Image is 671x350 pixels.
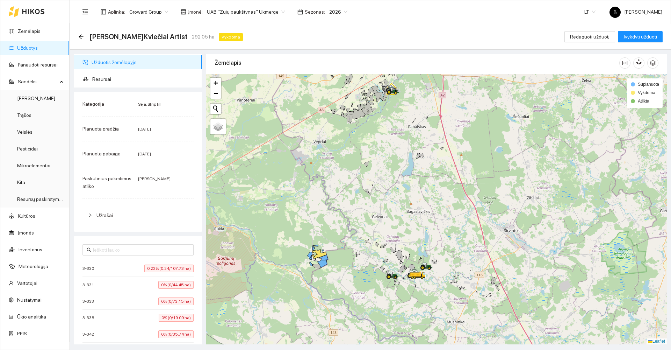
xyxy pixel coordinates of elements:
span: UAB "Zujų paukštynas" Ukmerge [207,7,285,17]
span: LT [584,7,596,17]
a: Žemėlapis [18,28,41,34]
span: 3-338 [82,314,98,321]
div: Atgal [78,34,84,40]
span: [DATE] [138,127,151,132]
a: Inventorius [19,247,42,252]
span: + [214,78,218,87]
span: Kategorija [82,101,104,107]
a: Ūkio analitika [17,314,46,320]
span: Užrašai [96,212,113,218]
button: Initiate a new search [210,104,221,114]
span: 0% (0/35.74 ha) [158,330,194,338]
a: Mikroelementai [17,163,50,168]
span: B [614,7,617,18]
span: 3-333 [82,298,98,305]
span: Sandėlis [18,75,58,89]
span: 0% (0/19.09 ha) [159,314,194,322]
a: Zoom out [210,88,221,99]
span: Redaguoti užduotį [570,33,609,41]
span: 2026 [329,7,347,17]
span: right [88,213,92,217]
a: Kita [17,180,25,185]
span: Suplanuota [638,82,659,87]
a: Meteorologija [19,264,48,269]
span: arrow-left [78,34,84,40]
a: Vartotojai [17,280,37,286]
span: Sėja. Strip till [138,102,161,107]
span: 0% (0/44.45 ha) [158,281,194,289]
a: Layers [210,119,226,134]
span: 292.05 ha [192,33,215,41]
span: 3-331 [82,281,98,288]
div: Užrašai [82,207,194,223]
span: 3-342 [82,331,98,338]
a: Redaguoti užduotį [564,34,615,40]
span: Sezonas : [305,8,325,16]
span: menu-fold [82,9,88,15]
span: Įmonė : [188,8,203,16]
span: − [214,89,218,98]
span: Groward Group [129,7,168,17]
a: Panaudoti resursai [18,62,58,68]
span: Paskutinius pakeitimus atliko [82,176,131,189]
span: Vykdoma [638,90,655,95]
span: Planuota pabaiga [82,151,121,156]
span: layout [101,9,106,15]
a: [PERSON_NAME] [17,96,55,101]
a: Kultūros [18,213,35,219]
span: column-width [620,60,630,66]
span: Užduotis žemėlapyje [92,55,196,69]
a: Zoom in [210,78,221,88]
span: Planuota pradžia [82,126,119,132]
span: [DATE] [138,152,151,156]
a: Nustatymai [17,297,42,303]
input: Ieškoti lauko [93,246,189,254]
a: PPIS [17,331,27,336]
span: search [87,247,92,252]
a: Resursų paskirstymas [17,196,64,202]
span: [PERSON_NAME] [609,9,662,15]
a: Įmonės [18,230,34,236]
button: Įvykdyti užduotį [618,31,663,42]
span: 0.22% (0.24/107.73 ha) [144,265,194,272]
a: Užduotys [17,45,38,51]
span: 3-330 [82,265,98,272]
span: Resursai [92,72,196,86]
a: Trąšos [17,112,31,118]
span: 0% (0/73.15 ha) [158,297,194,305]
a: Pesticidai [17,146,38,152]
span: [PERSON_NAME] [138,176,171,181]
span: calendar [297,9,303,15]
button: Redaguoti užduotį [564,31,615,42]
button: menu-fold [78,5,92,19]
span: Vykdoma [219,33,243,41]
button: column-width [619,57,630,69]
span: shop [181,9,186,15]
span: Įvykdyti užduotį [623,33,657,41]
a: Veislės [17,129,33,135]
a: Leaflet [648,339,665,344]
div: Žemėlapis [215,53,619,73]
span: Aplinka : [108,8,125,16]
span: Sėja Ž.Kviečiai Artist [89,31,188,42]
span: Atlikta [638,99,649,104]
